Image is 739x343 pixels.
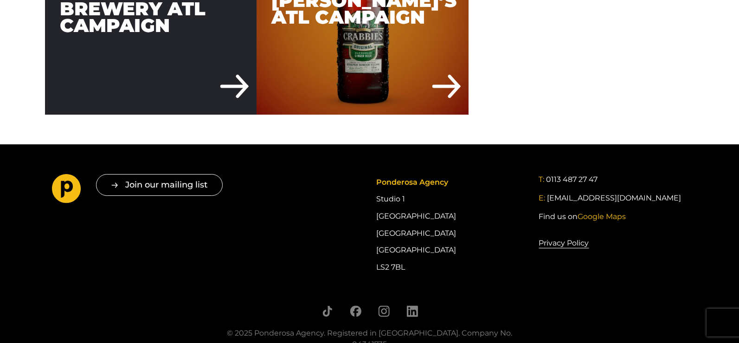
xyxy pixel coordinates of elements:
[376,178,448,187] span: Ponderosa Agency
[546,174,598,185] a: 0113 487 27 47
[539,211,626,222] a: Find us onGoogle Maps
[406,305,418,317] a: Follow us on LinkedIn
[578,212,626,221] span: Google Maps
[376,174,525,276] div: Studio 1 [GEOGRAPHIC_DATA] [GEOGRAPHIC_DATA] [GEOGRAPHIC_DATA] LS2 7BL
[539,175,544,184] span: T:
[547,193,681,204] a: [EMAIL_ADDRESS][DOMAIN_NAME]
[350,305,361,317] a: Follow us on Facebook
[321,305,333,317] a: Follow us on TikTok
[52,174,81,207] a: Go to homepage
[539,194,545,202] span: E:
[96,174,223,196] button: Join our mailing list
[378,305,390,317] a: Follow us on Instagram
[539,237,589,249] a: Privacy Policy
